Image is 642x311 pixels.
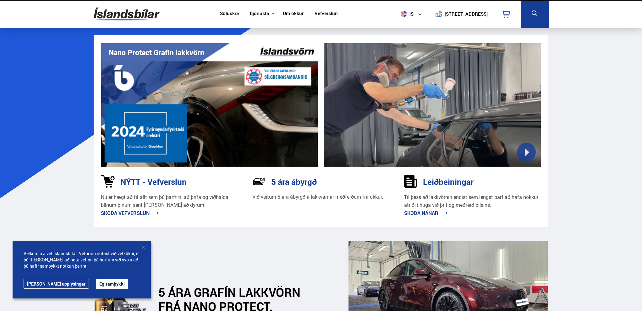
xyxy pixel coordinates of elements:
button: Ég samþykki [96,279,128,289]
p: Til þess að lakkvörnin endist sem lengst þarf að hafa nokkur atriði í huga við þrif og meðferð bí... [404,193,541,209]
span: Velkomin á vef Íslandsbílar. Vefurinn notast við vefkökur, ef þú [PERSON_NAME] að nota vefinn þá ... [24,250,140,269]
a: Skoða vefverslun [101,210,159,217]
p: Við veitum 5 ára ábyrgð á lakkvarnar meðferðum frá okkur. [252,193,383,201]
a: Vefverslun [315,11,338,17]
h3: NÝTT - Vefverslun [120,177,187,186]
h3: 5 ára ábyrgð [271,177,317,186]
img: G0Ugv5HjCgRt.svg [94,4,160,24]
img: NP-R9RrMhXQFCiaa.svg [252,175,266,188]
img: 1kVRZhkadjUD8HsE.svg [101,175,115,188]
button: Þjónusta [250,11,269,17]
a: Skoða nánar [404,210,448,217]
a: Um okkur [283,11,304,17]
a: [STREET_ADDRESS] [430,5,491,23]
h1: Nano Protect Grafín lakkvörn [109,48,204,57]
a: [PERSON_NAME] upplýsingar [24,279,89,289]
button: is [398,5,427,23]
button: [STREET_ADDRESS] [447,11,486,17]
span: is [398,11,414,17]
img: sDldwouBCQTERH5k.svg [404,175,417,188]
img: svg+xml;base64,PHN2ZyB4bWxucz0iaHR0cDovL3d3dy53My5vcmcvMjAwMC9zdmciIHdpZHRoPSI1MTIiIGhlaWdodD0iNT... [401,11,407,17]
a: Söluskrá [220,11,239,17]
h3: Leiðbeiningar [423,177,474,186]
img: vI42ee_Copy_of_H.png [101,43,318,167]
p: Nú er hægt að fá allt sem þú þarft til að þrífa og viðhalda bílnum þínum sent [PERSON_NAME] að dy... [101,193,238,209]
